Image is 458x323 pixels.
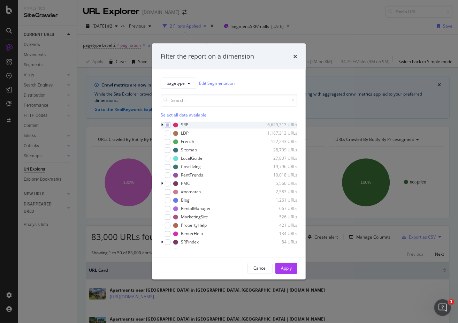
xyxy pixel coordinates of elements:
div: Sitemap [181,147,197,153]
div: about [181,248,192,254]
button: pagetype [161,77,196,89]
a: Edit Segmentation [199,80,235,87]
div: 2,583 URLs [263,189,297,195]
button: Apply [275,263,297,274]
input: Search [161,94,297,106]
button: Cancel [247,263,273,274]
div: 10,018 URLs [263,172,297,178]
div: RentTrends [181,172,203,178]
div: 421 URLs [263,223,297,228]
div: 134 URLs [263,231,297,237]
div: MarketingSite [181,214,208,220]
span: pagetype [167,80,185,86]
div: SRPindex [181,239,199,245]
iframe: Intercom live chat [434,299,451,316]
div: 526 URLs [263,214,297,220]
div: SRP [181,122,188,128]
div: RenterHelp [181,231,203,237]
div: 6,629,313 URLs [263,122,297,128]
div: 5,560 URLs [263,181,297,187]
div: 1,187,313 URLs [263,130,297,136]
div: 32 URLs [263,248,297,254]
div: 1,261 URLs [263,197,297,203]
div: LDP [181,130,189,136]
div: Cancel [253,265,267,271]
div: PropertyHelp [181,223,207,228]
div: 84 URLs [263,239,297,245]
span: 1 [449,299,454,305]
div: 28,799 URLs [263,147,297,153]
div: modal [152,44,306,280]
div: times [293,52,297,61]
div: PMC [181,181,190,187]
div: 27,807 URLs [263,156,297,161]
div: Blog [181,197,190,203]
div: 19,796 URLs [263,164,297,170]
div: 667 URLs [263,206,297,212]
div: CostLiving [181,164,201,170]
div: #nomatch [181,189,201,195]
div: 122,243 URLs [263,139,297,145]
div: French [181,139,194,145]
div: RentalManager [181,206,211,212]
div: Apply [281,265,292,271]
div: LocalGuide [181,156,203,161]
div: Select all data available [161,112,297,118]
div: Filter the report on a dimension [161,52,254,61]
